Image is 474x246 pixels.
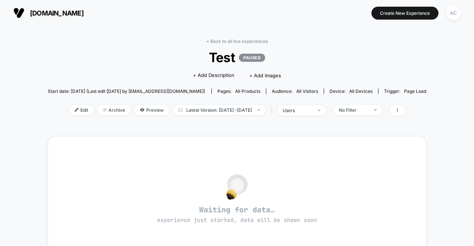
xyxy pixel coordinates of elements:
[48,88,205,94] span: Start date: [DATE] (Last edit [DATE] by [EMAIL_ADDRESS][DOMAIN_NAME])
[404,88,426,94] span: Page Load
[11,7,86,19] button: [DOMAIN_NAME]
[178,108,183,112] img: calendar
[318,109,320,111] img: end
[239,54,265,62] p: PAUSED
[193,72,234,79] span: + Add Description
[235,88,260,94] span: all products
[444,6,463,21] button: AC
[69,105,94,115] span: Edit
[257,109,260,111] img: end
[206,38,268,44] a: < Back to all live experiences
[349,88,373,94] span: all devices
[67,50,407,65] span: Test
[75,108,79,112] img: edit
[283,108,312,113] div: users
[272,88,318,94] div: Audience:
[249,73,281,78] span: + Add Images
[13,7,24,18] img: Visually logo
[61,205,413,224] span: Waiting for data…
[269,105,277,116] span: |
[226,174,248,200] img: no_data
[371,7,438,20] button: Create New Experience
[296,88,318,94] span: All Visitors
[97,105,131,115] span: Archive
[446,6,461,20] div: AC
[324,88,378,94] span: Device:
[157,216,317,224] span: experience just started, data will be shown soon
[374,109,377,111] img: end
[339,107,368,113] div: No Filter
[173,105,266,115] span: Latest Version: [DATE] - [DATE]
[217,88,260,94] div: Pages:
[134,105,169,115] span: Preview
[30,9,84,17] span: [DOMAIN_NAME]
[384,88,426,94] div: Trigger:
[103,108,107,112] img: end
